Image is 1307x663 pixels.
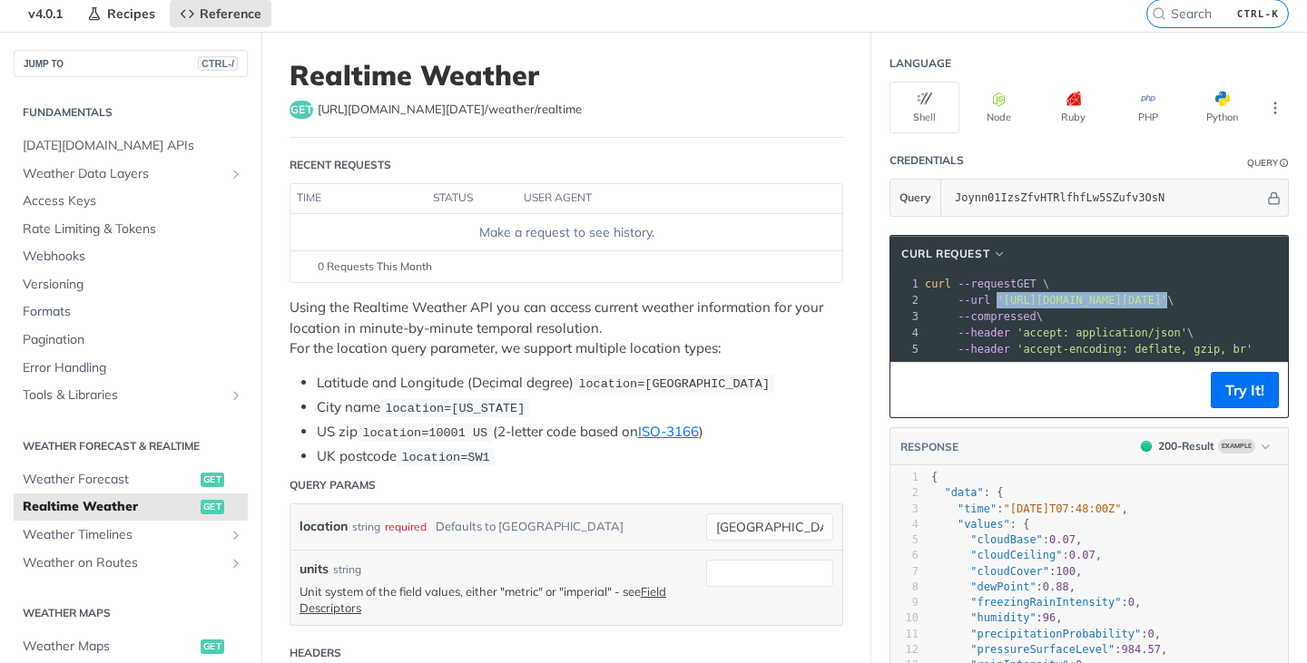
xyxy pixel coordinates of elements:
span: "values" [958,518,1010,531]
button: Ruby [1038,82,1108,133]
span: location=[GEOGRAPHIC_DATA] [578,377,770,391]
span: "precipitationProbability" [970,628,1141,640]
button: Query [890,180,941,216]
button: Show subpages for Tools & Libraries [229,388,243,403]
span: [DATE][DOMAIN_NAME] APIs [23,137,243,155]
div: Make a request to see history. [298,223,835,242]
div: string [333,561,361,578]
a: Tools & LibrariesShow subpages for Tools & Libraries [14,382,248,409]
th: user agent [517,184,806,213]
span: Versioning [23,276,243,294]
div: 7 [890,564,919,580]
span: "cloudBase" [970,533,1042,546]
span: "data" [944,486,983,499]
button: Try It! [1211,372,1279,408]
span: --request [958,278,1017,290]
span: 0 Requests This Month [318,258,432,275]
div: 10 [890,610,919,626]
span: : { [931,518,1029,531]
span: 'accept-encoding: deflate, gzip, br' [1017,343,1253,356]
div: 5 [890,341,921,357]
span: "cloudCover" [970,565,1049,578]
li: UK postcode [317,446,843,467]
span: get [290,101,313,119]
div: 8 [890,580,919,595]
div: Headers [290,645,341,661]
a: Pagination [14,327,248,354]
span: Access Keys [23,192,243,210]
span: Weather Maps [23,638,196,656]
span: Weather on Routes [23,554,224,572]
span: Reference [200,5,261,22]
button: JUMP TOCTRL-/ [14,50,248,77]
a: Realtime Weatherget [14,493,248,521]
span: : , [931,596,1141,609]
div: 5 [890,532,919,548]
span: \ [925,327,1194,339]
span: : , [931,502,1128,515]
button: Node [964,82,1034,133]
button: 200200-ResultExample [1132,437,1279,455]
li: US zip (2-letter code based on ) [317,422,843,443]
div: QueryInformation [1247,156,1289,170]
a: Versioning [14,271,248,298]
span: get [201,500,224,514]
span: get [201,473,224,487]
kbd: CTRL-K [1233,5,1283,23]
a: Webhooks [14,243,248,270]
li: City name [317,397,843,418]
div: 6 [890,548,919,563]
span: : , [931,611,1063,624]
div: Recent Requests [290,157,391,173]
span: Tools & Libraries [23,386,224,405]
a: Weather Data LayersShow subpages for Weather Data Layers [14,161,248,188]
div: Language [889,55,951,72]
p: Unit system of the field values, either "metric" or "imperial" - see [300,583,697,616]
span: CTRL-/ [198,56,238,71]
div: Query [1247,156,1278,170]
button: cURL Request [895,245,1013,263]
div: 9 [890,595,919,610]
div: Query Params [290,477,376,493]
a: Access Keys [14,188,248,215]
span: 0.88 [1043,580,1069,593]
span: 'accept: application/json' [1017,327,1187,339]
div: 12 [890,642,919,658]
span: "humidity" [970,611,1036,624]
div: Credentials [889,152,964,169]
span: GET \ [925,278,1049,290]
span: get [201,639,224,654]
a: Formats [14,298,248,326]
span: --compressed [958,310,1037,323]
span: 0 [1128,596,1135,609]
a: Weather on RoutesShow subpages for Weather on Routes [14,550,248,577]
label: units [300,560,329,579]
span: "time" [958,502,997,515]
span: --url [958,294,990,307]
a: Field Descriptors [300,584,666,615]
span: --header [958,343,1010,356]
input: apikey [946,180,1264,216]
span: : , [931,628,1161,640]
div: 2 [890,292,921,308]
a: Weather TimelinesShow subpages for Weather Timelines [14,522,248,549]
div: string [352,513,380,540]
h2: Weather Forecast & realtime [14,438,248,454]
th: status [427,184,517,213]
svg: More ellipsis [1267,100,1283,116]
span: cURL Request [901,246,989,262]
h1: Realtime Weather [290,59,843,92]
a: Weather Forecastget [14,466,248,493]
div: 1 [890,470,919,485]
div: 2 [890,485,919,501]
span: '[URL][DOMAIN_NAME][DATE]' [997,294,1167,307]
span: location=[US_STATE] [385,402,525,415]
span: --header [958,327,1010,339]
span: "freezingRainIntensity" [970,596,1121,609]
span: : , [931,549,1102,561]
button: RESPONSE [899,438,959,456]
span: "[DATE]T07:48:00Z" [1004,502,1122,515]
span: Pagination [23,331,243,349]
button: More Languages [1262,94,1289,122]
button: Show subpages for Weather Data Layers [229,167,243,181]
